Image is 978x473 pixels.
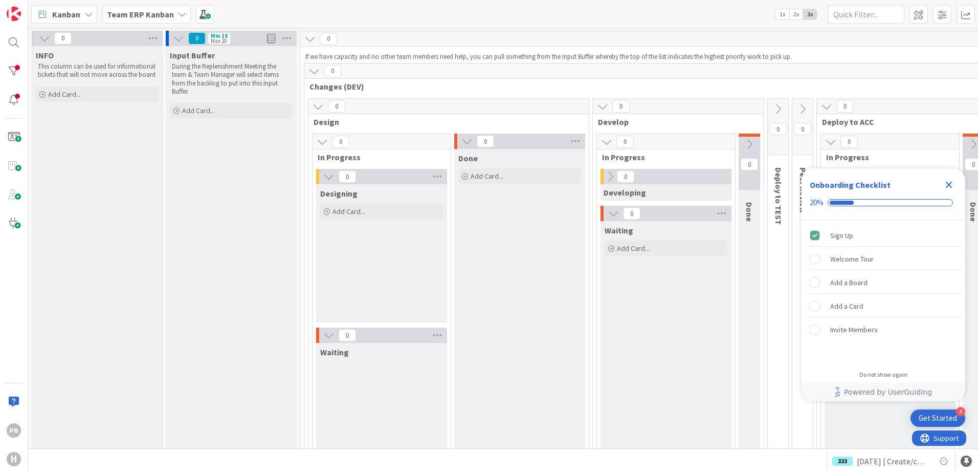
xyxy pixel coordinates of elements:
[617,244,650,253] span: Add Card...
[314,117,576,127] span: Design
[910,410,965,427] div: Open Get Started checklist, remaining modules: 4
[320,188,358,199] span: Designing
[7,452,21,466] div: H
[810,198,957,207] div: Checklist progress: 20%
[844,386,932,398] span: Powered by UserGuiding
[956,407,965,416] div: 4
[830,324,878,336] div: Invite Members
[769,123,787,135] span: 0
[741,158,758,170] span: 0
[324,65,341,77] span: 0
[52,8,80,20] span: Kanban
[744,202,754,222] span: Done
[616,136,634,148] span: 0
[840,136,858,148] span: 0
[211,38,227,44] div: Max 20
[773,167,784,225] span: Deploy to TEST
[182,106,215,115] span: Add Card...
[332,207,365,216] span: Add Card...
[941,177,957,193] div: Close Checklist
[211,33,228,38] div: Min 10
[806,318,961,341] div: Invite Members is incomplete.
[320,347,349,357] span: Waiting
[602,152,722,162] span: In Progress
[789,9,803,19] span: 2x
[830,300,863,312] div: Add a Card
[471,171,503,181] span: Add Card...
[859,371,907,379] div: Do not show again
[170,50,215,60] span: Input Buffer
[810,179,891,191] div: Onboarding Checklist
[810,198,824,207] div: 20%
[806,248,961,270] div: Welcome Tour is incomplete.
[107,9,174,19] b: Team ERP Kanban
[458,153,478,163] span: Done
[830,276,868,289] div: Add a Board
[339,329,356,341] span: 0
[612,100,630,113] span: 0
[604,187,646,198] span: Developing
[802,220,965,364] div: Checklist items
[617,170,634,183] span: 0
[54,32,72,45] span: 0
[836,100,854,113] span: 0
[830,253,874,265] div: Welcome Tour
[832,457,853,466] div: 333
[822,117,975,127] span: Deploy to ACC
[605,225,633,235] span: Waiting
[477,135,494,147] span: 0
[623,207,640,220] span: 0
[794,123,811,135] span: 0
[48,90,81,99] span: Add Card...
[806,224,961,247] div: Sign Up is complete.
[828,5,904,24] input: Quick Filter...
[7,7,21,21] img: Visit kanbanzone.com
[172,62,291,96] p: During the Replenishment Meeting the team & Team Manager will select items from the backlog to pu...
[188,32,206,45] span: 0
[21,2,47,14] span: Support
[328,100,345,113] span: 0
[318,152,438,162] span: In Progress
[598,117,751,127] span: Develop
[320,33,337,45] span: 0
[798,167,808,213] span: Peer Review
[806,271,961,294] div: Add a Board is incomplete.
[36,50,54,60] span: INFO
[919,413,957,423] div: Get Started
[38,62,157,79] p: This column can be used for informational tickets that will not move across the board
[830,229,853,242] div: Sign Up
[807,383,960,401] a: Powered by UserGuiding
[806,295,961,317] div: Add a Card is incomplete.
[857,455,929,467] span: [DATE] | Create/collate overview of Facility applications
[802,383,965,401] div: Footer
[332,136,349,148] span: 0
[803,9,817,19] span: 3x
[7,423,21,438] div: PR
[802,168,965,401] div: Checklist Container
[826,152,946,162] span: In Progress
[339,170,356,183] span: 0
[775,9,789,19] span: 1x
